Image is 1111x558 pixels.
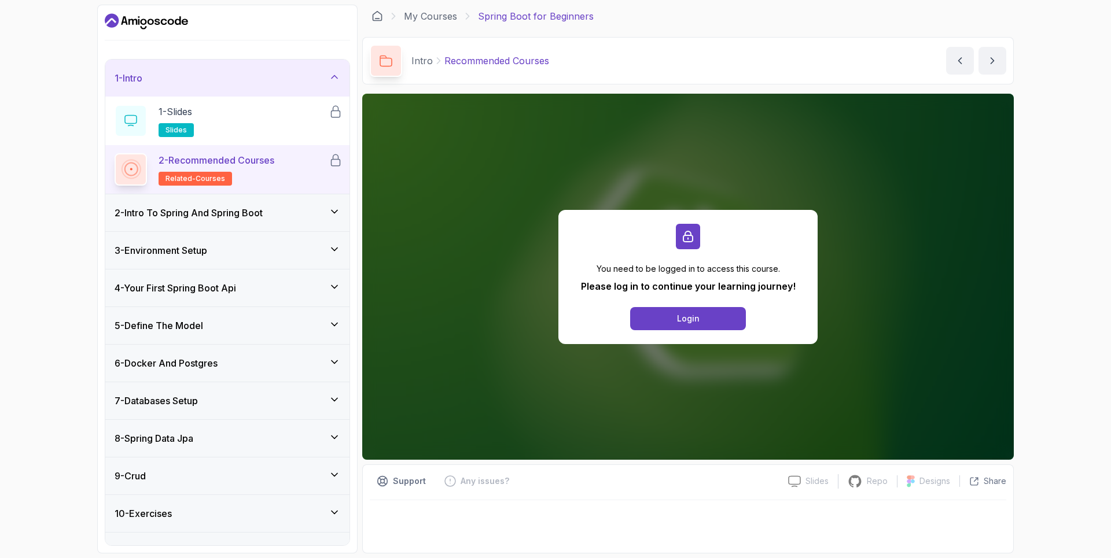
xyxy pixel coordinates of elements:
p: Designs [919,475,950,487]
button: 6-Docker And Postgres [105,345,350,382]
button: 9-Crud [105,457,350,494]
h3: 2 - Intro To Spring And Spring Boot [115,206,263,220]
button: 3-Environment Setup [105,232,350,269]
button: 4-Your First Spring Boot Api [105,269,350,306]
p: Share [984,475,1006,487]
h3: 6 - Docker And Postgres [115,356,218,370]
h3: 9 - Crud [115,469,146,483]
button: previous content [946,47,974,75]
button: 8-Spring Data Jpa [105,420,350,457]
button: 1-Slidesslides [115,105,340,137]
p: 1 - Slides [159,105,192,119]
a: Dashboard [371,10,383,22]
h3: 1 - Intro [115,71,142,85]
h3: 7 - Databases Setup [115,394,198,408]
h3: 8 - Spring Data Jpa [115,431,193,445]
p: 2 - Recommended Courses [159,153,274,167]
button: Support button [370,472,433,490]
button: 7-Databases Setup [105,382,350,419]
p: You need to be logged in to access this course. [581,263,796,275]
p: Slides [805,475,829,487]
h3: 10 - Exercises [115,507,172,520]
button: Share [959,475,1006,487]
button: 1-Intro [105,60,350,97]
button: 2-Intro To Spring And Spring Boot [105,194,350,231]
button: Login [630,307,746,330]
button: 5-Define The Model [105,307,350,344]
p: Intro [411,54,433,68]
button: 10-Exercises [105,495,350,532]
p: Support [393,475,426,487]
p: Please log in to continue your learning journey! [581,279,796,293]
span: related-courses [165,174,225,183]
p: Repo [867,475,888,487]
p: Recommended Courses [444,54,549,68]
a: My Courses [404,9,457,23]
div: Login [677,313,700,324]
button: 2-Recommended Coursesrelated-courses [115,153,340,186]
h3: 11 - Artificial Intelligence [115,544,216,558]
h3: 5 - Define The Model [115,319,203,332]
p: Any issues? [461,475,509,487]
span: slides [165,125,187,135]
a: Dashboard [105,12,188,31]
button: next content [978,47,1006,75]
h3: 4 - Your First Spring Boot Api [115,281,236,295]
h3: 3 - Environment Setup [115,243,207,257]
p: Spring Boot for Beginners [478,9,594,23]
